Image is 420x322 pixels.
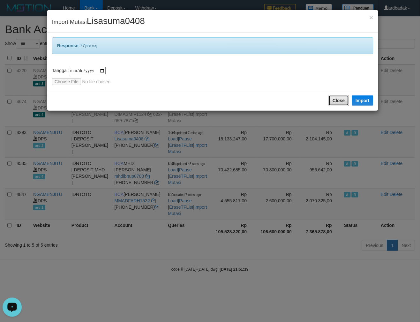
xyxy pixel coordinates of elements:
b: Response: [57,43,80,48]
span: [868 ms] [85,44,97,48]
span: × [370,14,373,21]
span: Lisasuma0408 [87,16,145,26]
button: Close [329,95,349,106]
button: Open LiveChat chat widget [3,3,22,22]
div: Tanggal: [52,67,373,85]
button: Import [352,95,374,106]
div: 77 [52,37,373,54]
span: Import Mutasi [52,19,145,25]
button: Close [370,14,373,21]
